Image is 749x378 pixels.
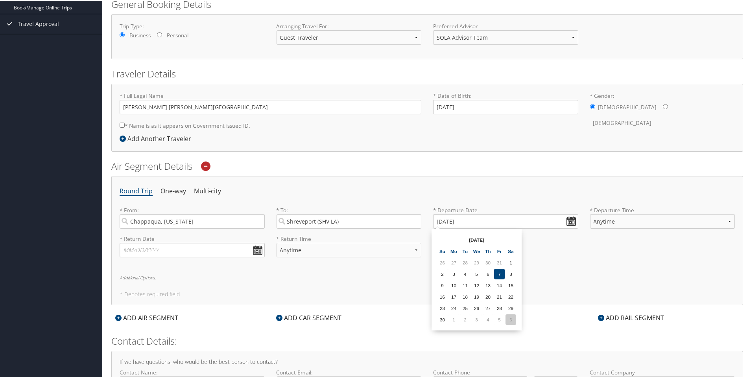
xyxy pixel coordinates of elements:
[160,183,186,198] li: One-way
[129,31,151,39] label: Business
[277,234,422,242] label: * Return Time
[277,213,422,228] input: City or Airport Code
[448,302,459,313] td: 24
[471,268,482,279] td: 5
[120,242,265,257] input: MM/DD/YYYY
[433,91,578,114] label: * Date of Birth:
[471,279,482,290] td: 12
[448,279,459,290] td: 10
[272,312,345,322] div: ADD CAR SEGMENT
[437,245,448,256] th: Su
[460,268,470,279] td: 4
[433,22,578,29] label: Preferred Advisor
[483,302,493,313] td: 27
[120,183,153,198] li: Round Trip
[120,275,735,279] h6: Additional Options:
[471,302,482,313] td: 26
[505,279,516,290] td: 15
[111,159,743,172] h2: Air Segment Details
[111,334,743,347] h2: Contact Details:
[120,213,265,228] input: City or Airport Code
[590,91,735,130] label: * Gender:
[111,66,743,80] h2: Traveler Details
[111,312,182,322] div: ADD AIR SEGMENT
[471,245,482,256] th: We
[437,279,448,290] td: 9
[494,302,505,313] td: 28
[483,245,493,256] th: Th
[448,314,459,324] td: 1
[505,302,516,313] td: 29
[120,91,421,114] label: * Full Legal Name
[120,122,125,127] input: * Name is as it appears on Government issued ID.
[494,245,505,256] th: Fr
[460,245,470,256] th: Tu
[448,291,459,301] td: 17
[494,291,505,301] td: 21
[598,99,657,114] label: [DEMOGRAPHIC_DATA]
[437,268,448,279] td: 2
[471,257,482,267] td: 29
[433,206,578,213] label: * Departure Date
[505,268,516,279] td: 8
[437,302,448,313] td: 23
[505,257,516,267] td: 1
[483,257,493,267] td: 30
[433,99,578,114] input: * Date of Birth:
[494,268,505,279] td: 7
[494,279,505,290] td: 14
[505,291,516,301] td: 22
[663,103,668,108] input: * Gender:[DEMOGRAPHIC_DATA][DEMOGRAPHIC_DATA]
[437,291,448,301] td: 16
[460,314,470,324] td: 2
[483,279,493,290] td: 13
[471,291,482,301] td: 19
[120,133,195,143] div: Add Another Traveler
[590,213,735,228] select: * Departure Time
[120,358,735,364] h4: If we have questions, who would be the best person to contact?
[120,234,265,242] label: * Return Date
[460,279,470,290] td: 11
[448,257,459,267] td: 27
[590,103,595,108] input: * Gender:[DEMOGRAPHIC_DATA][DEMOGRAPHIC_DATA]
[494,257,505,267] td: 31
[460,302,470,313] td: 25
[494,314,505,324] td: 5
[460,257,470,267] td: 28
[483,314,493,324] td: 4
[483,291,493,301] td: 20
[448,245,459,256] th: Mo
[505,314,516,324] td: 6
[594,312,668,322] div: ADD RAIL SEGMENT
[593,115,651,130] label: [DEMOGRAPHIC_DATA]
[277,206,422,228] label: * To:
[120,206,265,228] label: * From:
[120,291,735,296] h5: * Denotes required field
[194,183,221,198] li: Multi-city
[460,291,470,301] td: 18
[120,99,421,114] input: * Full Legal Name
[437,257,448,267] td: 26
[277,22,422,29] label: Arranging Travel For:
[437,314,448,324] td: 30
[483,268,493,279] td: 6
[590,206,735,234] label: * Departure Time
[120,117,250,132] label: * Name is as it appears on Government issued ID.
[505,245,516,256] th: Sa
[433,368,578,376] label: Contact Phone
[167,31,188,39] label: Personal
[471,314,482,324] td: 3
[448,234,505,244] th: [DATE]
[18,13,59,33] span: Travel Approval
[120,22,265,29] label: Trip Type:
[448,268,459,279] td: 3
[433,213,578,228] input: MM/DD/YYYY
